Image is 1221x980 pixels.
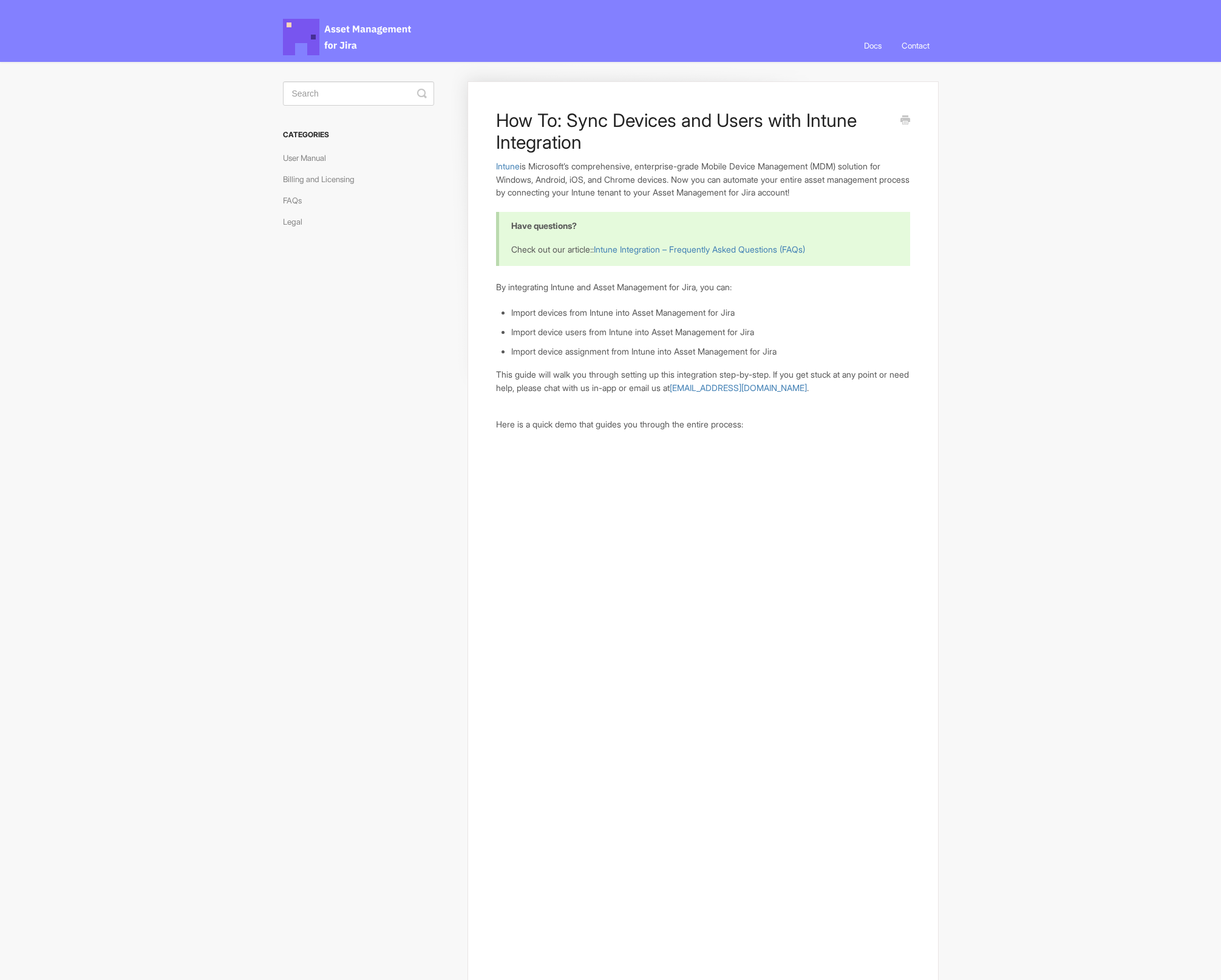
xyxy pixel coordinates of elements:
[496,418,910,431] p: Here is a quick demo that guides you through the entire process:
[283,81,434,106] input: Search
[893,29,939,62] a: Contact
[283,19,413,55] span: Asset Management for Jira Docs
[283,191,311,210] a: FAQs
[283,124,434,146] h3: Categories
[283,169,364,189] a: Billing and Licensing
[511,325,910,339] li: Import device users from Intune into Asset Management for Jira
[496,109,891,153] h1: How To: Sync Devices and Users with Intune Integration
[511,306,910,319] li: Import devices from Intune into Asset Management for Jira
[511,243,894,256] p: Check out our article::
[900,114,910,128] a: Print this Article
[511,345,910,358] li: Import device assignment from Intune into Asset Management for Jira
[594,244,805,254] a: Intune Integration – Frequently Asked Questions (FAQs)
[283,212,311,231] a: Legal
[496,160,910,199] p: is Microsoft’s comprehensive, enterprise-grade Mobile Device Management (MDM) solution for Window...
[496,161,520,171] a: Intune
[855,29,891,62] a: Docs
[496,368,910,394] p: This guide will walk you through setting up this integration step-by-step. If you get stuck at an...
[670,383,807,393] a: [EMAIL_ADDRESS][DOMAIN_NAME]
[496,281,910,294] p: By integrating Intune and Asset Management for Jira, you can:
[283,148,335,168] a: User Manual
[511,220,577,231] b: Have questions?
